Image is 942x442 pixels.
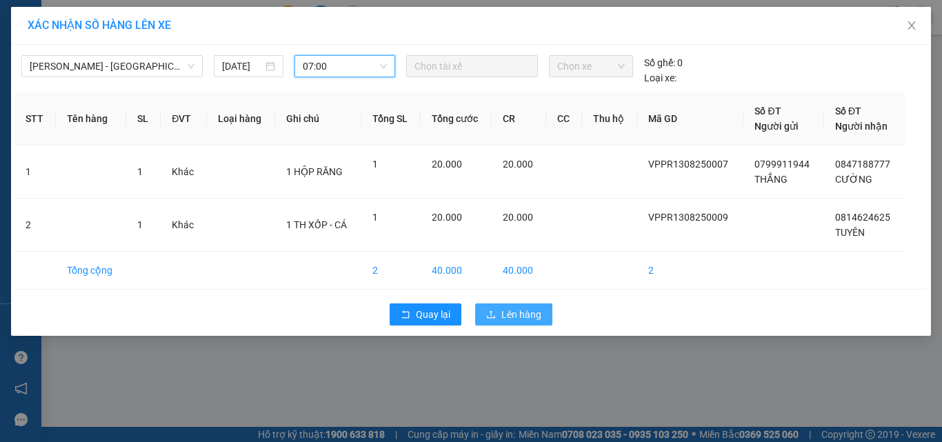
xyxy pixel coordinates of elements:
span: 0847188777 [835,159,890,170]
td: 2 [14,199,56,252]
span: 1 HỘP RĂNG [286,166,343,177]
span: 0799911944 [754,159,810,170]
td: 2 [361,252,421,290]
span: Loại xe: [644,70,677,86]
span: Người gửi [754,121,799,132]
span: 20.000 [503,159,533,170]
span: Số ghế: [644,55,675,70]
span: Số ĐT [835,106,861,117]
th: CC [546,92,582,145]
span: VPPR1308250007 [648,159,728,170]
th: Tổng cước [421,92,492,145]
span: Số ĐT [754,106,781,117]
span: Chọn xe [557,56,625,77]
span: 20.000 [432,212,462,223]
th: SL [126,92,161,145]
input: 13/08/2025 [222,59,262,74]
td: Tổng cộng [56,252,126,290]
th: Tên hàng [56,92,126,145]
span: upload [486,310,496,321]
th: CR [492,92,546,145]
td: Khác [161,145,207,199]
th: Loại hàng [207,92,275,145]
th: Mã GD [637,92,743,145]
button: Close [892,7,931,46]
th: Tổng SL [361,92,421,145]
td: 2 [637,252,743,290]
span: close [906,20,917,31]
span: VPPR1308250009 [648,212,728,223]
th: STT [14,92,56,145]
span: Người nhận [835,121,888,132]
span: Quay lại [416,307,450,322]
span: CƯỜNG [835,174,872,185]
td: Khác [161,199,207,252]
span: 20.000 [432,159,462,170]
span: 20.000 [503,212,533,223]
span: Phan Rí - Sài Gòn [30,56,194,77]
span: XÁC NHẬN SỐ HÀNG LÊN XE [28,19,171,32]
td: 1 [14,145,56,199]
span: 1 [137,219,143,230]
div: 0 [644,55,683,70]
button: uploadLên hàng [475,303,552,325]
span: 1 [372,159,378,170]
span: rollback [401,310,410,321]
span: THẮNG [754,174,788,185]
th: Ghi chú [275,92,361,145]
span: 07:00 [303,56,388,77]
span: TUYÊN [835,227,865,238]
span: Lên hàng [501,307,541,322]
span: 1 TH XỐP - CÁ [286,219,347,230]
th: Thu hộ [582,92,637,145]
span: 1 [137,166,143,177]
button: rollbackQuay lại [390,303,461,325]
th: ĐVT [161,92,207,145]
span: 0814624625 [835,212,890,223]
td: 40.000 [492,252,546,290]
span: 1 [372,212,378,223]
td: 40.000 [421,252,492,290]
